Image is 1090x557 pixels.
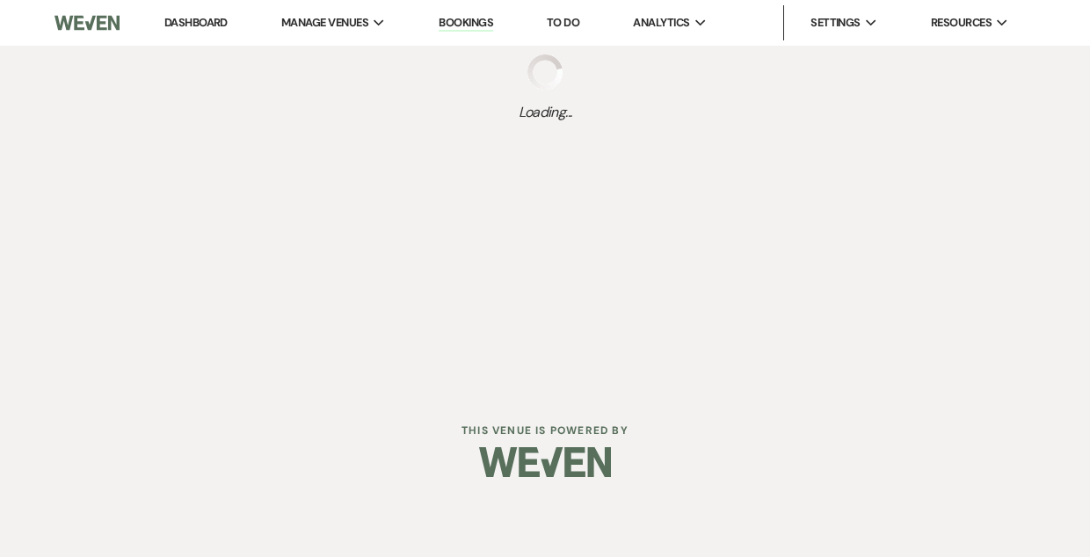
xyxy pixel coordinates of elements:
[810,14,861,32] span: Settings
[547,15,579,30] a: To Do
[54,4,120,41] img: Weven Logo
[633,14,689,32] span: Analytics
[519,102,572,123] span: Loading...
[527,54,563,90] img: loading spinner
[479,431,611,493] img: Weven Logo
[931,14,992,32] span: Resources
[164,15,228,30] a: Dashboard
[281,14,368,32] span: Manage Venues
[439,15,493,32] a: Bookings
